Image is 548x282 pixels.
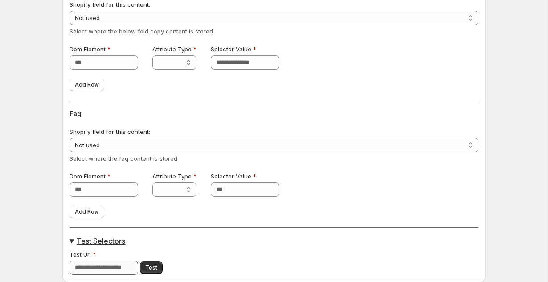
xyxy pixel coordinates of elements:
[211,173,251,180] span: Selector Value
[75,208,99,216] span: Add Row
[70,79,104,91] button: Add Row
[70,173,106,180] span: Dom Element
[70,155,177,162] span: Select where the faq content is stored
[152,46,192,53] span: Attribute Type
[70,109,478,118] h3: Faq
[140,261,163,274] button: Test
[70,128,150,135] span: Shopify field for this content:
[70,1,150,8] span: Shopify field for this content:
[145,264,157,271] span: Test
[211,46,251,53] span: Selector Value
[75,81,99,88] span: Add Row
[70,46,106,53] span: Dom Element
[70,206,104,218] button: Add Row
[70,28,213,35] span: Select where the below fold copy content is stored
[152,173,192,180] span: Attribute Type
[70,251,91,258] span: Test Url
[70,236,478,245] summary: Test Selectors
